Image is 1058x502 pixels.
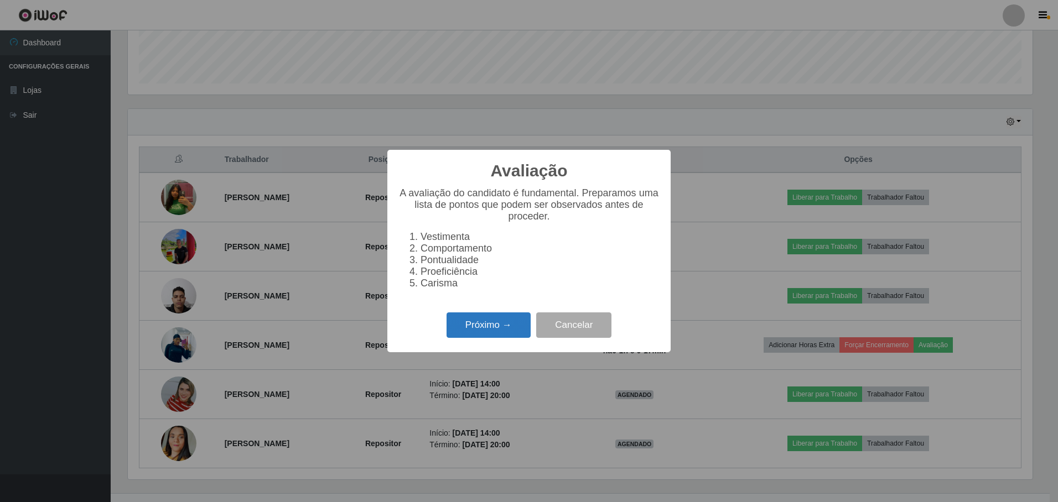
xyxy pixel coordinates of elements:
[447,312,531,338] button: Próximo →
[536,312,611,338] button: Cancelar
[421,278,660,289] li: Carisma
[398,187,660,222] p: A avaliação do candidato é fundamental. Preparamos uma lista de pontos que podem ser observados a...
[491,161,568,181] h2: Avaliação
[421,243,660,254] li: Comportamento
[421,254,660,266] li: Pontualidade
[421,231,660,243] li: Vestimenta
[421,266,660,278] li: Proeficiência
